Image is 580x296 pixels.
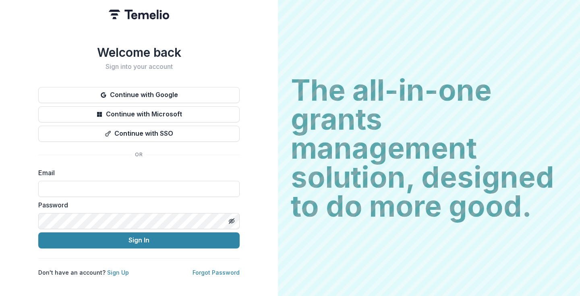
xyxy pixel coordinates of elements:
a: Sign Up [107,269,129,276]
label: Password [38,200,235,210]
button: Continue with SSO [38,126,240,142]
button: Sign In [38,232,240,248]
img: Temelio [109,10,169,19]
label: Email [38,168,235,178]
button: Continue with Microsoft [38,106,240,122]
button: Continue with Google [38,87,240,103]
h2: Sign into your account [38,63,240,70]
a: Forgot Password [193,269,240,276]
button: Toggle password visibility [225,215,238,228]
h1: Welcome back [38,45,240,60]
p: Don't have an account? [38,268,129,277]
